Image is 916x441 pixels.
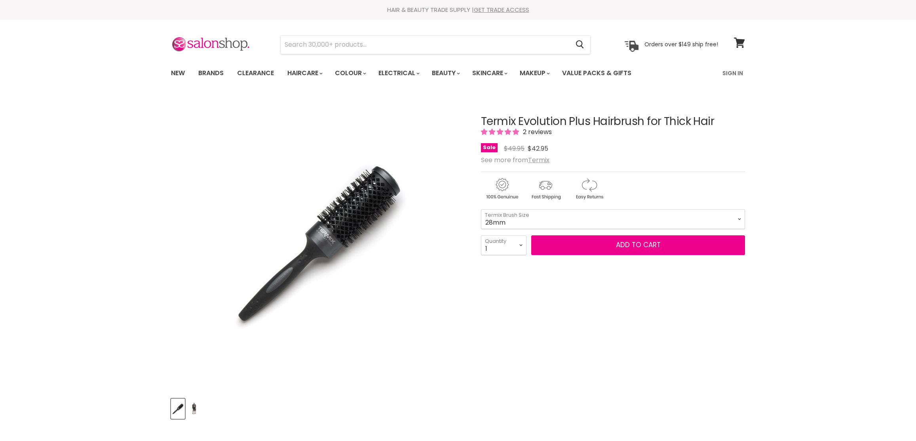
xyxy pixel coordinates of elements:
a: Sign In [718,65,748,81]
a: Skincare [466,65,512,81]
a: Colour [329,65,371,81]
a: New [165,65,191,81]
img: genuine.gif [481,177,523,201]
a: Value Packs & Gifts [556,65,637,81]
a: Clearance [231,65,280,81]
a: Brands [192,65,230,81]
select: Quantity [481,235,526,255]
div: Product thumbnails [170,396,468,419]
nav: Main [161,62,755,85]
img: Termix Evolution Plus Hairbrush for Thick Hair [188,399,200,418]
p: Orders over $149 ship free! [644,41,718,48]
a: Haircare [281,65,327,81]
span: $42.95 [528,144,548,153]
span: $49.95 [504,144,525,153]
span: Sale [481,143,498,152]
span: Add to cart [616,240,661,250]
img: shipping.gif [525,177,566,201]
a: Termix [528,155,549,165]
button: Add to cart [531,235,745,255]
button: Termix Evolution Plus Hairbrush for Thick Hair [187,399,201,419]
input: Search [281,36,569,54]
div: Termix Evolution Plus Hairbrush for Thick Hair image. Click or Scroll to Zoom. [171,96,467,391]
span: See more from [481,155,549,165]
a: Beauty [426,65,465,81]
img: Termix Evolution Plus Hairbrush for Thick Hair [172,399,184,418]
h1: Termix Evolution Plus Hairbrush for Thick Hair [481,115,745,128]
form: Product [280,35,591,54]
div: HAIR & BEAUTY TRADE SUPPLY | [161,6,755,14]
button: Termix Evolution Plus Hairbrush for Thick Hair [171,399,185,419]
a: GET TRADE ACCESS [474,6,529,14]
a: Makeup [514,65,555,81]
a: Electrical [372,65,424,81]
ul: Main menu [165,62,678,85]
img: Termix Evolution Plus Hairbrush for Thick Hair [226,105,411,382]
span: 2 reviews [521,127,552,136]
img: returns.gif [568,177,610,201]
span: 5.00 stars [481,127,521,136]
button: Search [569,36,590,54]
